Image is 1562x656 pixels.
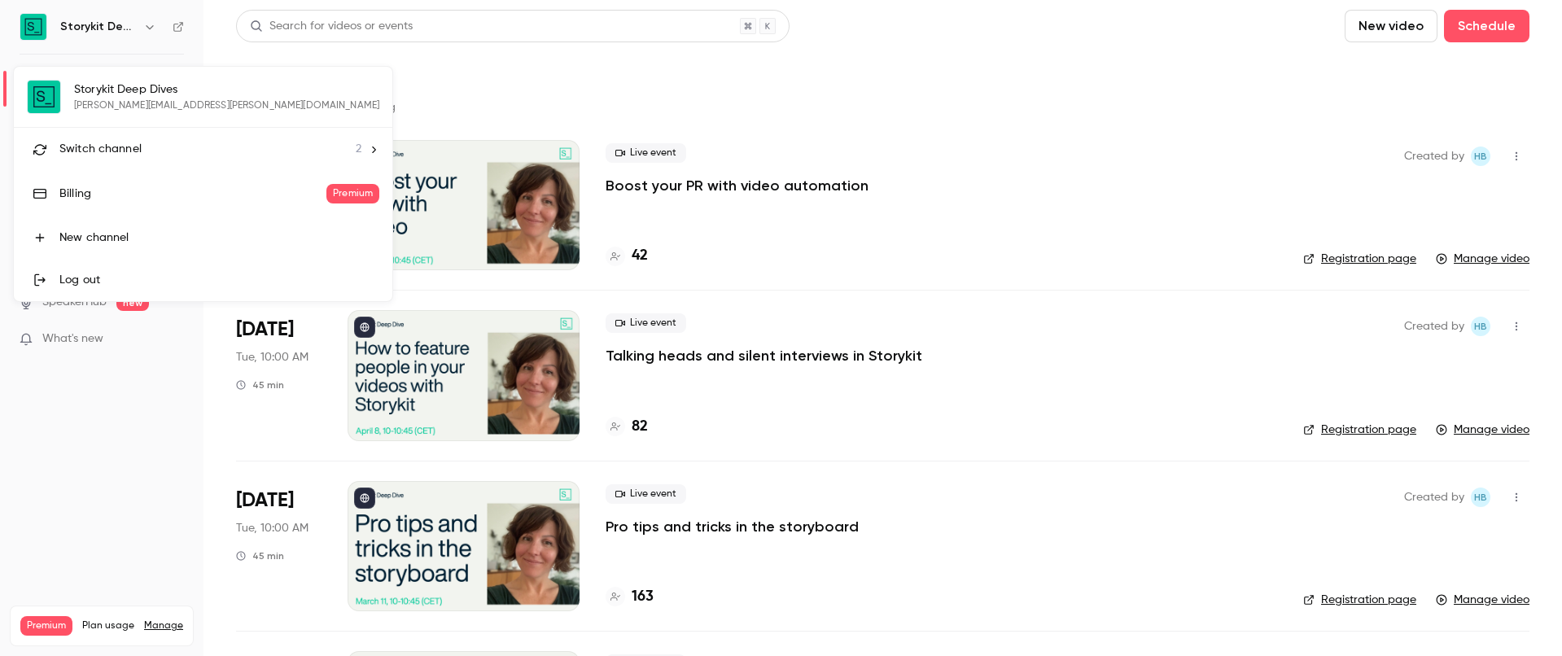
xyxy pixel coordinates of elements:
[59,186,326,202] div: Billing
[326,184,379,203] span: Premium
[356,141,361,158] span: 2
[59,230,379,246] div: New channel
[59,141,142,158] span: Switch channel
[59,272,379,288] div: Log out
